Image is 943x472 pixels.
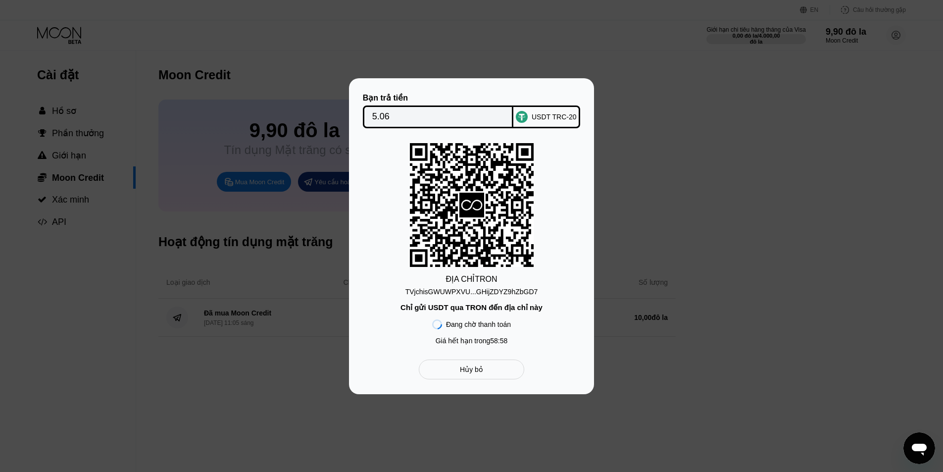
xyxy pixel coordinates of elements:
[363,94,408,102] font: Bạn trả tiền
[446,320,511,328] font: Đang chờ thanh toán
[364,93,579,128] div: Bạn trả tiềnUSDT TRC-20
[400,303,543,312] font: Chỉ gửi USDT qua TRON đến địa chỉ này
[490,337,498,345] font: 58
[405,288,538,296] font: TVjchisGWUWPXVU...GHijZDYZ9hZbGD7
[446,275,475,283] font: ĐỊA CHỈ
[475,275,497,283] font: TRON
[500,337,508,345] font: 58
[436,337,491,345] font: Giá hết hạn trong
[498,337,500,345] font: :
[460,366,483,373] font: Hủy bỏ
[532,113,577,121] font: USDT TRC-20
[419,360,524,379] div: Hủy bỏ
[903,432,935,464] iframe: Nút để mở cửa sổ nhắn tin
[405,284,538,296] div: TVjchisGWUWPXVU...GHijZDYZ9hZbGD7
